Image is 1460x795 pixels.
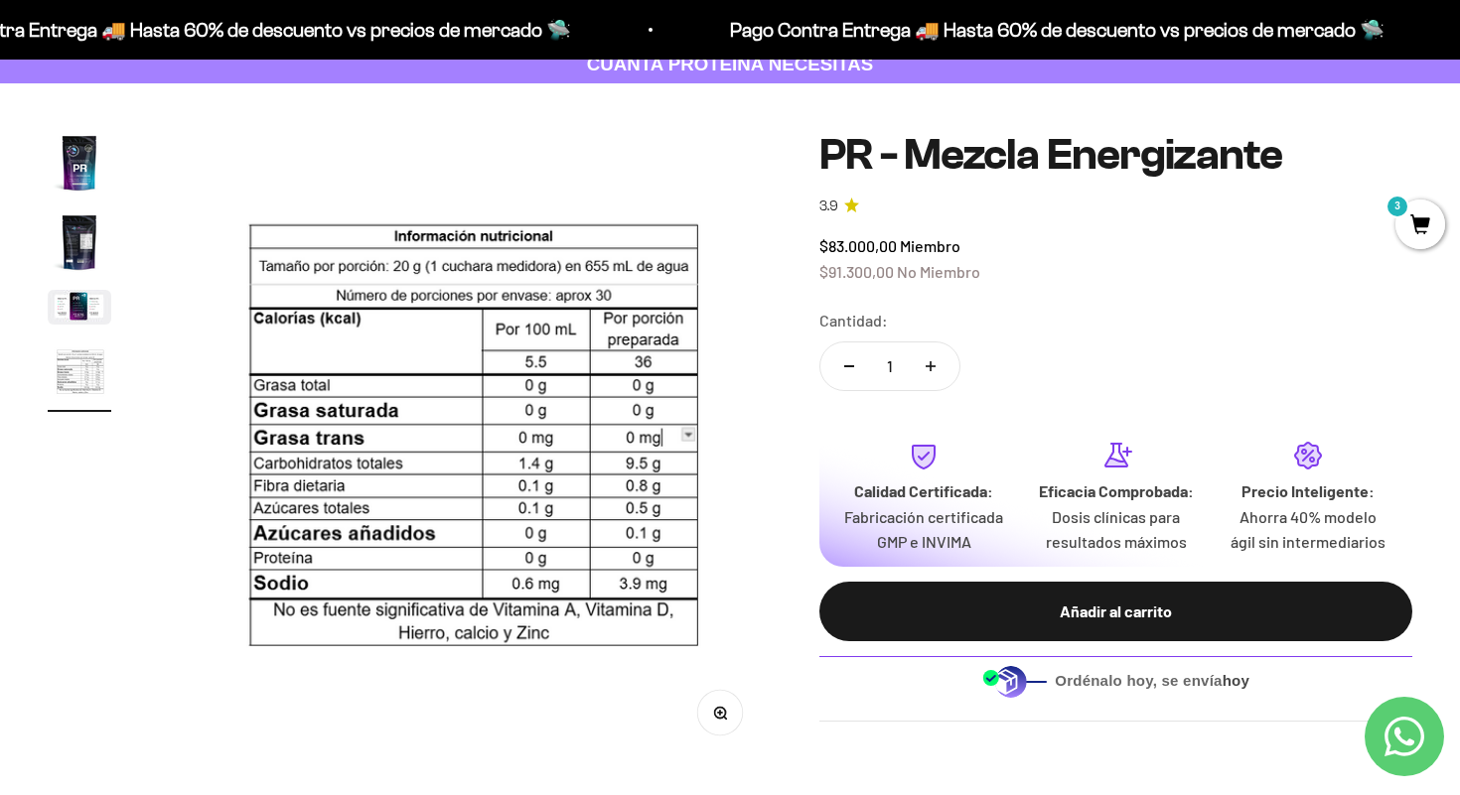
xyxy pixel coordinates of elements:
[900,236,960,255] span: Miembro
[819,196,1412,217] a: 3.93.9 de 5.0 estrellas
[48,290,111,325] img: PR - Mezcla Energizante
[25,182,411,217] div: No encontré la información de envío.
[820,342,878,390] button: Reducir cantidad
[843,504,1004,555] p: Fabricación certificada GMP e INVIMA
[48,340,111,412] button: Ir al artículo 4
[1228,504,1388,555] p: Ahorra 40% modelo ágil sin intermediarios
[819,262,894,281] span: $91.300,00
[160,131,773,764] img: PR - Mezcla Energizante
[48,340,111,406] img: PR - Mezcla Energizante
[1039,481,1194,500] strong: Eficacia Comprobada:
[25,99,411,135] div: No es claro el tiempo de entrega estimado.
[819,308,888,333] label: Cantidad:
[819,131,1412,179] h1: PR - Mezcla Energizante
[854,481,993,500] strong: Calidad Certificada:
[48,131,111,200] button: Ir al artículo 1
[982,665,1047,698] img: Despacho sin intermediarios
[1395,215,1445,237] a: 3
[902,342,959,390] button: Aumentar cantidad
[1386,195,1409,218] mark: 3
[1055,670,1249,692] span: Ordénalo hoy, se envía
[587,54,874,74] strong: CUANTA PROTEÍNA NECESITAS
[48,290,111,331] button: Ir al artículo 3
[726,14,1381,46] p: Pago Contra Entrega 🚚 Hasta 60% de descuento vs precios de mercado 🛸
[819,236,897,255] span: $83.000,00
[859,598,1373,624] div: Añadir al carrito
[48,210,111,280] button: Ir al artículo 2
[25,283,411,319] div: Mejor espero una promoción.
[1036,504,1197,555] p: Dosis clínicas para resultados máximos
[48,131,111,195] img: PR - Mezcla Energizante
[25,222,411,278] div: No estoy seguro de cómo funciona la garantía o la devolución.
[322,329,409,363] span: Enviar
[819,582,1412,641] button: Añadir al carrito
[1241,481,1375,500] strong: Precio Inteligente:
[25,33,411,82] p: ¿Qué te hace dudar de continuar tu compra?
[320,329,411,363] button: EnviarCerrar
[897,262,980,281] span: No Miembro
[48,210,111,274] img: PR - Mezcla Energizante
[25,140,411,176] div: No me quedan claros los costos de envío.
[1223,672,1249,689] b: hoy
[819,196,838,217] span: 3.9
